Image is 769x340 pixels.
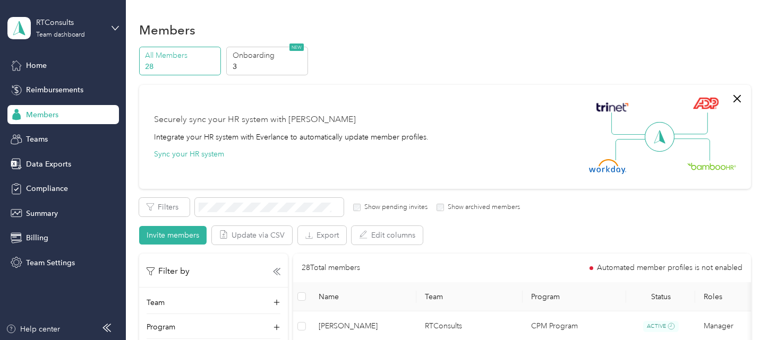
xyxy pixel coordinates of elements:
[36,17,102,28] div: RTConsults
[26,109,58,120] span: Members
[289,43,304,51] span: NEW
[139,226,207,245] button: Invite members
[233,50,305,61] p: Onboarding
[145,50,217,61] p: All Members
[444,203,520,212] label: Show archived members
[26,257,75,268] span: Team Settings
[597,264,742,272] span: Automated member profiles is not enabled
[139,198,190,216] button: Filters
[147,297,165,308] p: Team
[145,61,217,72] p: 28
[26,232,48,243] span: Billing
[416,282,523,311] th: Team
[154,114,356,126] div: Securely sync your HR system with [PERSON_NAME]
[594,100,631,115] img: Trinet
[26,134,48,145] span: Teams
[643,321,679,332] span: ACTIVE
[687,162,736,170] img: BambooHR
[26,84,83,95] span: Reimbursements
[26,159,71,170] span: Data Exports
[233,61,305,72] p: 3
[626,282,695,311] th: Status
[26,208,58,219] span: Summary
[611,112,648,135] img: Line Left Up
[298,226,346,245] button: Export
[673,138,710,161] img: Line Right Down
[139,24,195,36] h1: Members
[212,226,292,245] button: Update via CSV
[693,97,719,109] img: ADP
[352,226,423,245] button: Edit columns
[6,324,60,335] button: Help center
[361,203,428,212] label: Show pending invites
[36,32,85,38] div: Team dashboard
[154,149,224,160] button: Sync your HR system
[147,265,190,278] p: Filter by
[615,138,652,160] img: Line Left Down
[710,281,769,340] iframe: Everlance-gr Chat Button Frame
[147,321,175,333] p: Program
[26,183,68,194] span: Compliance
[589,159,626,174] img: Workday
[523,282,626,311] th: Program
[302,262,360,274] p: 28 Total members
[154,132,429,143] div: Integrate your HR system with Everlance to automatically update member profiles.
[26,60,47,71] span: Home
[310,282,416,311] th: Name
[671,112,708,135] img: Line Right Up
[319,292,408,301] span: Name
[319,320,408,332] span: [PERSON_NAME]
